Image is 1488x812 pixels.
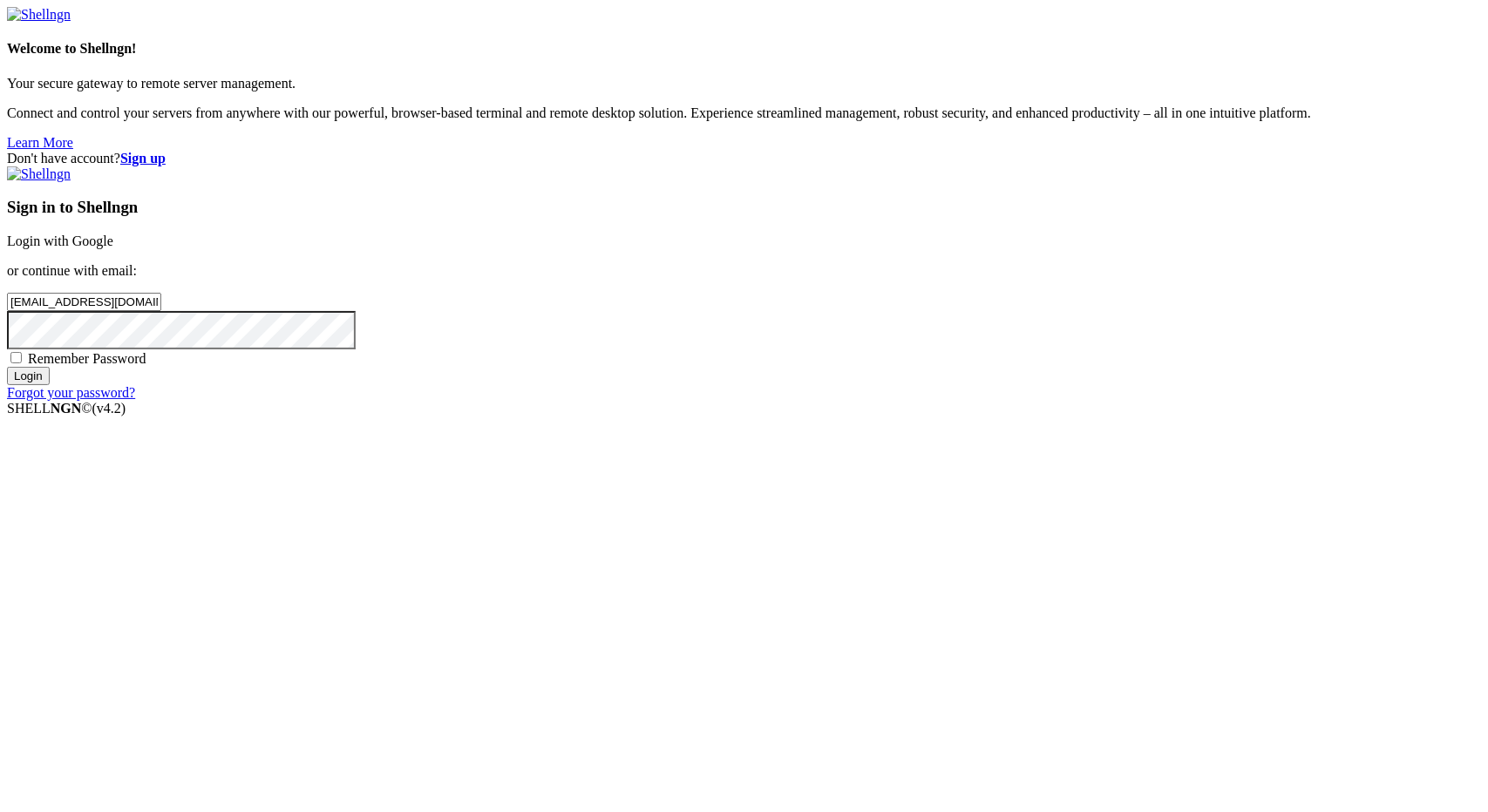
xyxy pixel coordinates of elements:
input: Remember Password [10,352,22,363]
input: Email address [7,293,161,311]
a: Forgot your password? [7,385,135,400]
span: SHELL © [7,401,126,416]
input: Login [7,367,50,385]
a: Learn More [7,135,73,150]
img: Shellngn [7,7,71,23]
span: 4.2.0 [92,401,126,416]
h3: Sign in to Shellngn [7,198,1481,217]
a: Sign up [120,151,166,166]
b: NGN [51,401,82,416]
h4: Welcome to Shellngn! [7,41,1481,57]
span: Remember Password [28,351,146,366]
p: Your secure gateway to remote server management. [7,76,1481,91]
p: or continue with email: [7,263,1481,279]
div: Don't have account? [7,151,1481,166]
p: Connect and control your servers from anywhere with our powerful, browser-based terminal and remo... [7,105,1481,121]
a: Login with Google [7,233,113,248]
img: Shellngn [7,166,71,182]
